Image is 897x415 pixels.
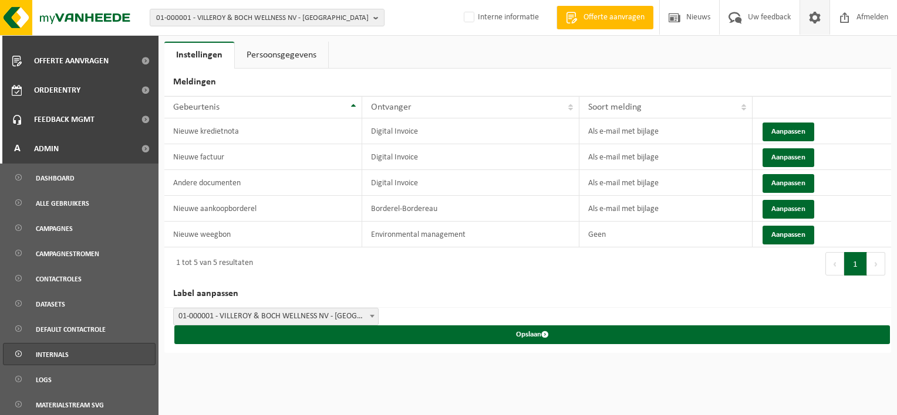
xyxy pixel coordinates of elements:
[763,123,814,141] button: Aanpassen
[164,69,891,96] h2: Meldingen
[150,9,385,26] button: 01-000001 - VILLEROY & BOCH WELLNESS NV - [GEOGRAPHIC_DATA]
[34,76,133,105] span: Orderentry Goedkeuring
[173,308,379,325] span: 01-000001 - VILLEROY & BOCH WELLNESS NV - ROESELARE
[36,343,69,366] span: Internals
[34,134,59,164] span: Admin
[36,167,75,189] span: Dashboard
[12,134,22,164] span: A
[3,343,156,365] a: Internals
[371,103,412,112] span: Ontvanger
[763,148,814,167] button: Aanpassen
[36,369,52,391] span: Logs
[164,42,234,69] a: Instellingen
[362,118,579,144] td: Digital Invoice
[34,105,95,134] span: Feedback MGMT
[3,292,156,315] a: Datasets
[588,103,642,112] span: Soort melding
[3,192,156,214] a: Alle gebruikers
[579,144,752,170] td: Als e-mail met bijlage
[34,46,109,76] span: Offerte aanvragen
[156,9,369,27] span: 01-000001 - VILLEROY & BOCH WELLNESS NV - [GEOGRAPHIC_DATA]
[36,268,82,290] span: Contactroles
[36,243,99,265] span: Campagnestromen
[581,12,648,23] span: Offerte aanvragen
[170,253,253,274] div: 1 tot 5 van 5 resultaten
[36,318,106,341] span: default contactrole
[164,222,362,247] td: Nieuwe weegbon
[362,144,579,170] td: Digital Invoice
[763,200,814,219] button: Aanpassen
[174,325,890,344] button: Opslaan
[3,242,156,264] a: Campagnestromen
[579,222,752,247] td: Geen
[36,293,65,315] span: Datasets
[164,170,362,196] td: Andere documenten
[844,252,867,275] button: 1
[362,222,579,247] td: Environmental management
[3,217,156,239] a: Campagnes
[825,252,844,275] button: Previous
[164,144,362,170] td: Nieuwe factuur
[579,196,752,222] td: Als e-mail met bijlage
[763,174,814,193] button: Aanpassen
[164,118,362,144] td: Nieuwe kredietnota
[3,368,156,390] a: Logs
[235,42,328,69] a: Persoonsgegevens
[164,280,891,308] h2: Label aanpassen
[36,192,89,215] span: Alle gebruikers
[362,170,579,196] td: Digital Invoice
[557,6,653,29] a: Offerte aanvragen
[174,308,378,325] span: 01-000001 - VILLEROY & BOCH WELLNESS NV - ROESELARE
[362,196,579,222] td: Borderel-Bordereau
[461,9,539,26] label: Interne informatie
[579,170,752,196] td: Als e-mail met bijlage
[173,103,220,112] span: Gebeurtenis
[36,217,73,240] span: Campagnes
[579,118,752,144] td: Als e-mail met bijlage
[867,252,885,275] button: Next
[3,267,156,290] a: Contactroles
[763,226,814,244] button: Aanpassen
[3,318,156,340] a: default contactrole
[164,196,362,222] td: Nieuwe aankoopborderel
[3,166,156,189] a: Dashboard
